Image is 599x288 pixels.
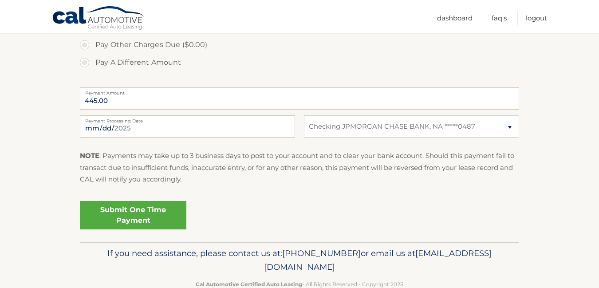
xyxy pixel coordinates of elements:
input: Payment Amount [80,87,519,110]
label: Payment Amount [80,87,519,95]
strong: NOTE [80,151,99,160]
input: Payment Date [80,115,295,138]
p: If you need assistance, please contact us at: or email us at [86,246,513,275]
a: Dashboard [437,11,473,25]
strong: Cal Automotive Certified Auto Leasing [196,281,302,288]
a: Cal Automotive [52,6,145,32]
label: Pay A Different Amount [80,54,519,71]
a: Logout [526,11,547,25]
label: Payment Processing Date [80,115,295,122]
label: Pay Other Charges Due ($0.00) [80,36,519,54]
span: [PHONE_NUMBER] [282,248,361,258]
a: FAQ's [492,11,507,25]
p: : Payments may take up to 3 business days to post to your account and to clear your bank account.... [80,150,519,185]
a: Submit One Time Payment [80,201,186,229]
